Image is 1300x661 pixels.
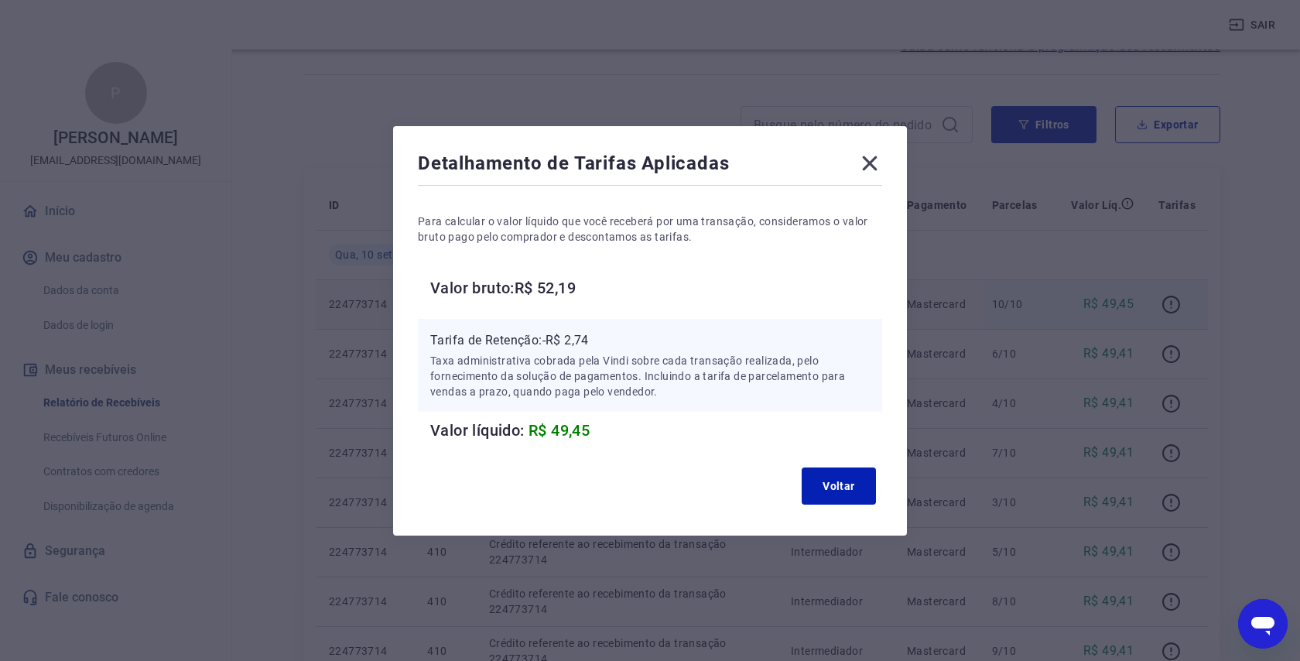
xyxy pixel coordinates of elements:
p: Para calcular o valor líquido que você receberá por uma transação, consideramos o valor bruto pag... [418,214,882,245]
h6: Valor bruto: R$ 52,19 [430,276,882,300]
iframe: Button to launch messaging window, conversation in progress [1238,599,1288,649]
span: R$ 49,45 [529,421,590,440]
h6: Valor líquido: [430,418,882,443]
div: Detalhamento de Tarifas Aplicadas [418,151,882,182]
button: Voltar [802,467,876,505]
p: Taxa administrativa cobrada pela Vindi sobre cada transação realizada, pelo fornecimento da soluç... [430,353,870,399]
p: Tarifa de Retenção: -R$ 2,74 [430,331,870,350]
